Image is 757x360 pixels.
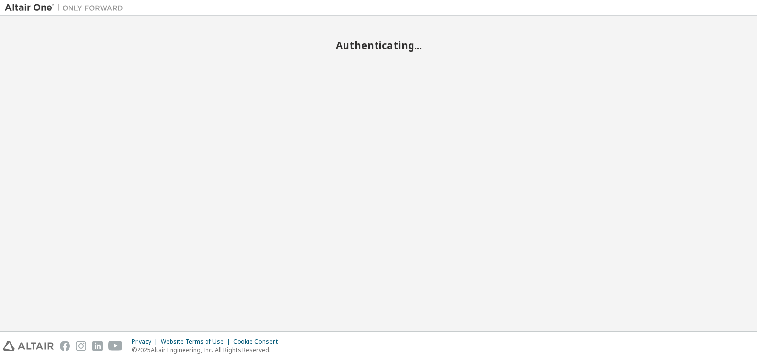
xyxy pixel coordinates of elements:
[3,341,54,351] img: altair_logo.svg
[108,341,123,351] img: youtube.svg
[92,341,103,351] img: linkedin.svg
[132,346,284,354] p: © 2025 Altair Engineering, Inc. All Rights Reserved.
[5,39,752,52] h2: Authenticating...
[132,338,161,346] div: Privacy
[5,3,128,13] img: Altair One
[233,338,284,346] div: Cookie Consent
[161,338,233,346] div: Website Terms of Use
[76,341,86,351] img: instagram.svg
[60,341,70,351] img: facebook.svg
